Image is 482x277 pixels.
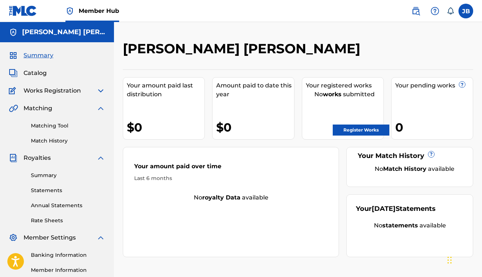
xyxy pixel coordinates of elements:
img: Royalties [9,154,18,162]
div: $0 [216,119,294,136]
a: SummarySummary [9,51,53,60]
a: Annual Statements [31,202,105,209]
a: Public Search [408,4,423,18]
div: No available [365,165,464,173]
a: Rate Sheets [31,217,105,224]
span: Catalog [24,69,47,78]
a: Register Works [333,125,389,136]
span: Royalties [24,154,51,162]
a: CatalogCatalog [9,69,47,78]
img: Summary [9,51,18,60]
div: No available [356,221,464,230]
a: Summary [31,172,105,179]
div: 0 [395,119,473,136]
img: Accounts [9,28,18,37]
span: Member Settings [24,233,76,242]
div: No available [123,193,339,202]
a: Member Information [31,266,105,274]
div: Amount paid to date this year [216,81,294,99]
iframe: Chat Widget [445,242,482,277]
img: Catalog [9,69,18,78]
div: Last 6 months [134,175,328,182]
a: Statements [31,187,105,194]
img: Matching [9,104,18,113]
strong: statements [382,222,418,229]
span: Works Registration [24,86,81,95]
span: Matching [24,104,52,113]
div: Help [428,4,442,18]
strong: works [323,91,342,98]
a: Banking Information [31,251,105,259]
img: Works Registration [9,86,18,95]
strong: royalty data [202,194,240,201]
div: User Menu [458,4,473,18]
img: expand [96,86,105,95]
a: Match History [31,137,105,145]
img: MLC Logo [9,6,37,16]
div: $0 [127,119,204,136]
div: Your amount paid last distribution [127,81,204,99]
img: help [431,7,439,15]
div: Your pending works [395,81,473,90]
div: Your registered works [306,81,383,90]
div: Your Statements [356,204,436,214]
span: ? [459,82,465,87]
div: Your Match History [356,151,464,161]
strong: Match History [383,165,426,172]
div: Notifications [447,7,454,15]
h5: J. Paul Brittain [22,28,105,36]
div: Drag [447,249,452,271]
img: expand [96,154,105,162]
div: Your amount paid over time [134,162,328,175]
span: Member Hub [79,7,119,15]
img: Member Settings [9,233,18,242]
span: [DATE] [372,205,396,213]
img: Top Rightsholder [65,7,74,15]
img: expand [96,233,105,242]
img: search [411,7,420,15]
div: No submitted [306,90,383,99]
a: Matching Tool [31,122,105,130]
span: ? [428,151,434,157]
img: expand [96,104,105,113]
span: Summary [24,51,53,60]
h2: [PERSON_NAME] [PERSON_NAME] [123,40,364,57]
